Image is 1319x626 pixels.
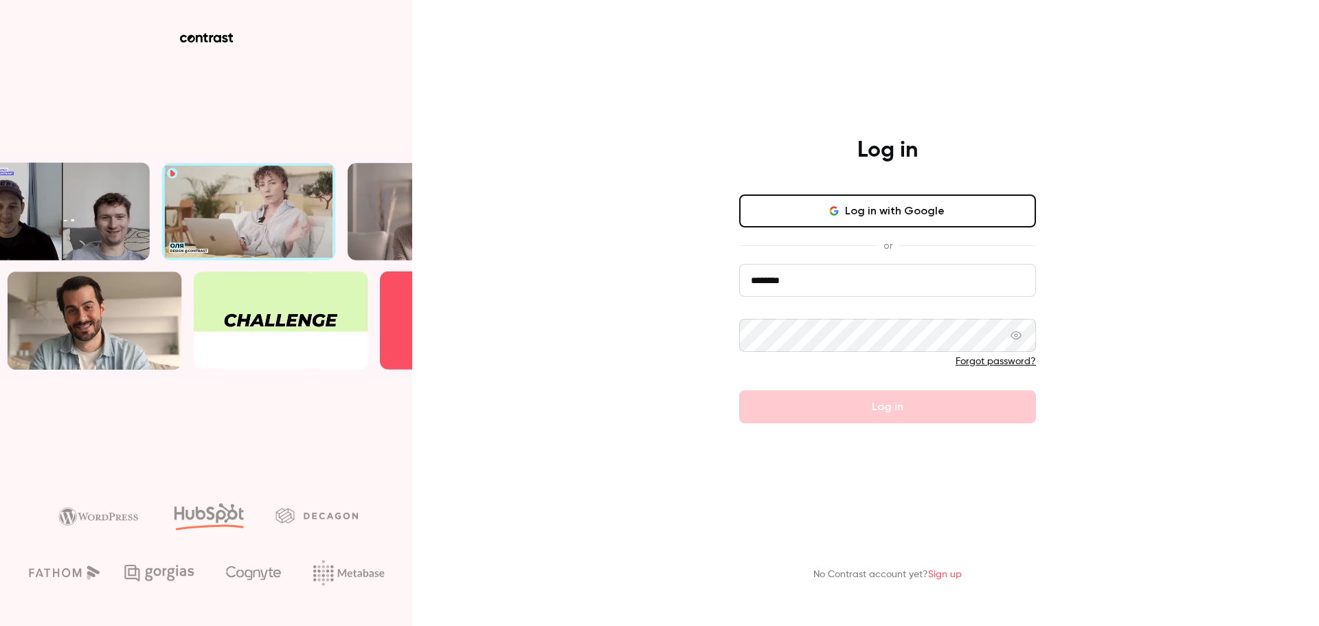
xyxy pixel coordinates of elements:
h4: Log in [857,137,918,164]
p: No Contrast account yet? [813,568,962,582]
a: Sign up [928,570,962,579]
a: Forgot password? [956,357,1036,366]
span: or [877,238,899,253]
img: decagon [275,508,358,523]
button: Log in with Google [739,194,1036,227]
